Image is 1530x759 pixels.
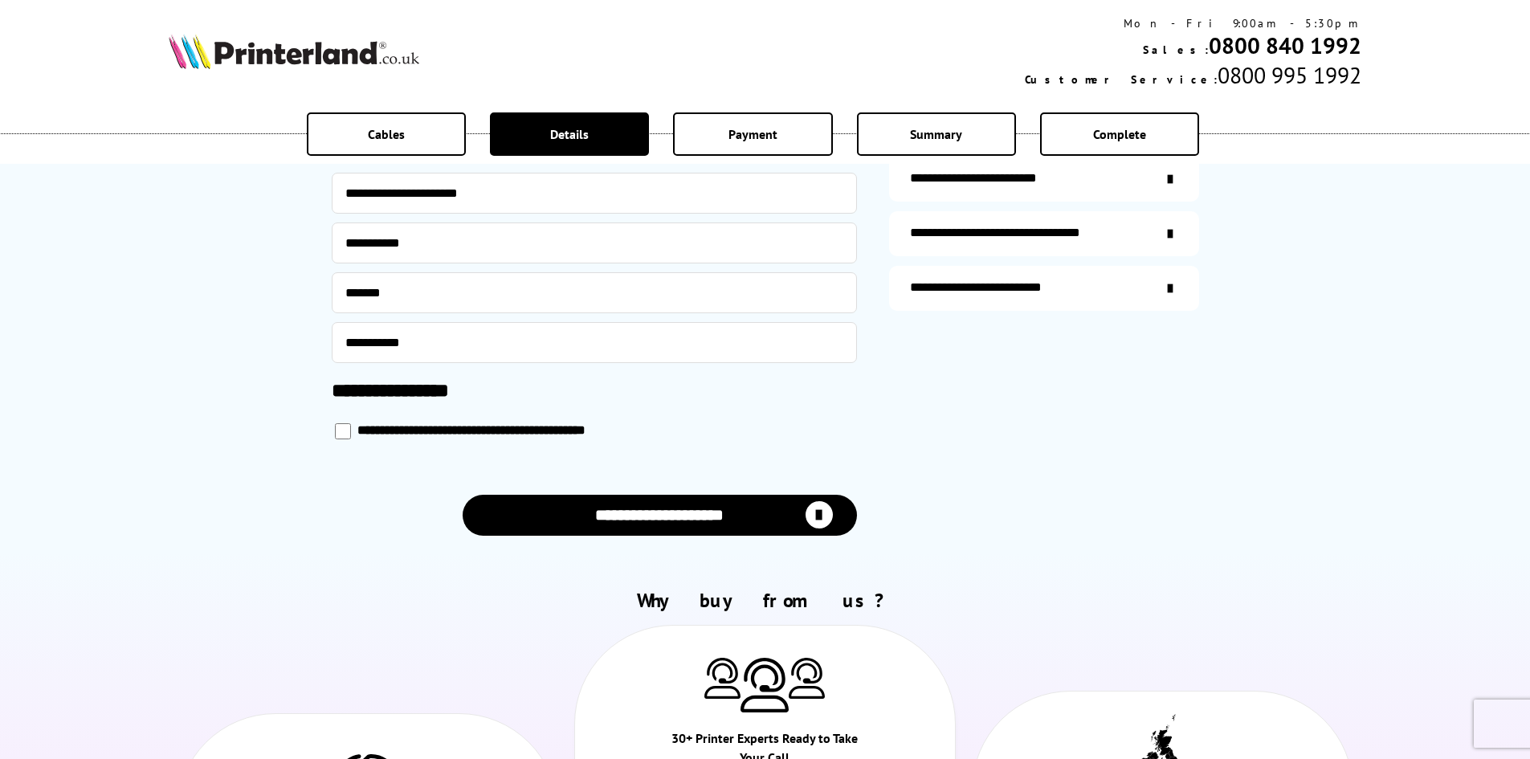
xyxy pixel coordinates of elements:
span: Customer Service: [1025,72,1218,87]
img: Printer Experts [741,658,789,713]
span: Sales: [1143,43,1209,57]
span: Payment [728,126,777,142]
span: 0800 995 1992 [1218,60,1361,90]
div: Mon - Fri 9:00am - 5:30pm [1025,16,1361,31]
a: items-arrive [889,157,1199,202]
span: Cables [368,126,405,142]
img: Printerland Logo [169,34,419,69]
span: Summary [910,126,962,142]
span: Details [550,126,589,142]
img: Printer Experts [704,658,741,699]
img: Printer Experts [789,658,825,699]
a: 0800 840 1992 [1209,31,1361,60]
h2: Why buy from us? [169,588,1362,613]
a: secure-website [889,266,1199,311]
a: additional-cables [889,211,1199,256]
span: Complete [1093,126,1146,142]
